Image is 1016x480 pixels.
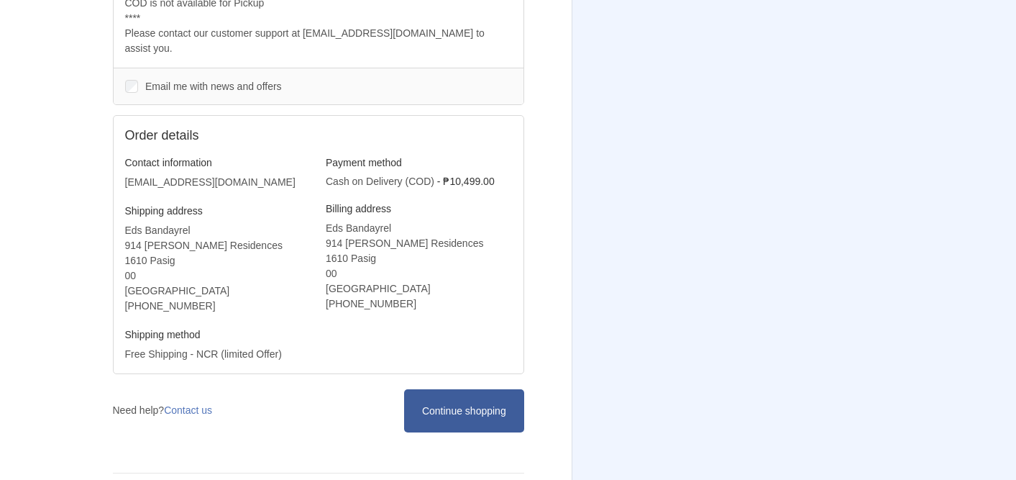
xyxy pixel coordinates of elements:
a: Continue shopping [404,389,523,432]
span: - ₱10,499.00 [437,176,495,187]
span: Continue shopping [422,405,506,417]
h2: Order details [125,127,319,144]
address: Eds Bandayrel 914 [PERSON_NAME] Residences 1610 Pasig 00 [GEOGRAPHIC_DATA] ‎[PHONE_NUMBER] [326,221,512,312]
h3: Shipping method [125,328,311,341]
h3: Payment method [326,156,512,169]
p: Need help? [113,403,213,418]
h3: Shipping address [125,204,311,217]
address: Eds Bandayrel 914 [PERSON_NAME] Residences 1610 Pasig 00 [GEOGRAPHIC_DATA] ‎[PHONE_NUMBER] [125,223,311,314]
p: Free Shipping - NCR (limited Offer) [125,347,311,362]
p: Please contact our customer support at [EMAIL_ADDRESS][DOMAIN_NAME] to assist you. [125,26,512,56]
h3: Billing address [326,202,512,215]
bdo: [EMAIL_ADDRESS][DOMAIN_NAME] [125,176,296,188]
span: Cash on Delivery (COD) [326,176,434,187]
h3: Contact information [125,156,311,169]
span: Email me with news and offers [145,81,282,92]
a: Contact us [164,404,212,416]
